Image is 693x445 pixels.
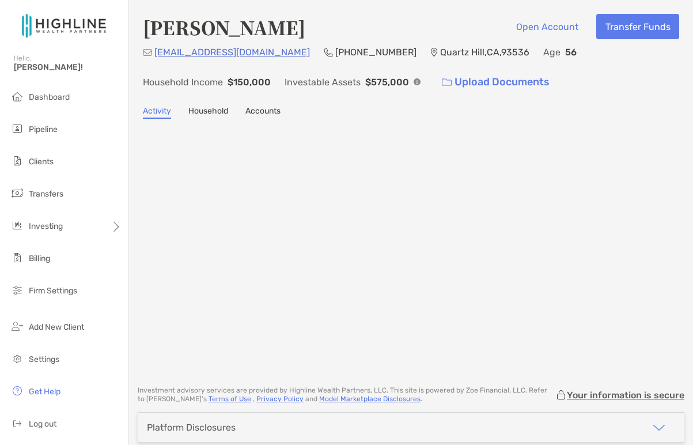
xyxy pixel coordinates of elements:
a: Household [188,106,228,119]
img: logout icon [10,416,24,430]
a: Activity [143,106,171,119]
span: Get Help [29,387,60,397]
img: billing icon [10,251,24,265]
span: Firm Settings [29,286,77,296]
p: [PHONE_NUMBER] [335,45,416,59]
span: Transfers [29,189,63,199]
img: dashboard icon [10,89,24,103]
span: Investing [29,221,63,231]
p: Investable Assets [285,75,361,89]
img: add_new_client icon [10,319,24,333]
button: Open Account [507,14,587,39]
div: Platform Disclosures [147,422,236,433]
span: Add New Client [29,322,84,332]
img: pipeline icon [10,122,24,135]
p: $150,000 [228,75,271,89]
p: Age [543,45,561,59]
span: Billing [29,254,50,263]
img: icon arrow [652,421,666,435]
span: [PERSON_NAME]! [14,62,122,72]
img: clients icon [10,154,24,168]
img: button icon [442,78,452,86]
a: Accounts [245,106,281,119]
img: Phone Icon [324,48,333,57]
p: Investment advisory services are provided by Highline Wealth Partners, LLC . This site is powered... [138,386,555,403]
p: Quartz Hill , CA , 93536 [440,45,529,59]
button: Transfer Funds [596,14,679,39]
span: Log out [29,419,56,429]
span: Settings [29,355,59,364]
img: get-help icon [10,384,24,398]
h4: [PERSON_NAME] [143,14,305,40]
span: Clients [29,157,54,167]
img: Email Icon [143,49,152,56]
a: Model Marketplace Disclosures [319,395,421,403]
span: Dashboard [29,92,70,102]
p: [EMAIL_ADDRESS][DOMAIN_NAME] [154,45,310,59]
img: Info Icon [414,78,421,85]
p: Your information is secure [567,390,684,401]
img: transfers icon [10,186,24,200]
a: Privacy Policy [256,395,304,403]
img: Location Icon [430,48,438,57]
img: investing icon [10,218,24,232]
span: Pipeline [29,125,58,134]
img: firm-settings icon [10,283,24,297]
a: Terms of Use [209,395,251,403]
p: Household Income [143,75,223,89]
p: 56 [565,45,577,59]
p: $575,000 [365,75,409,89]
img: settings icon [10,352,24,365]
img: Zoe Logo [14,5,115,46]
a: Upload Documents [434,70,557,95]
